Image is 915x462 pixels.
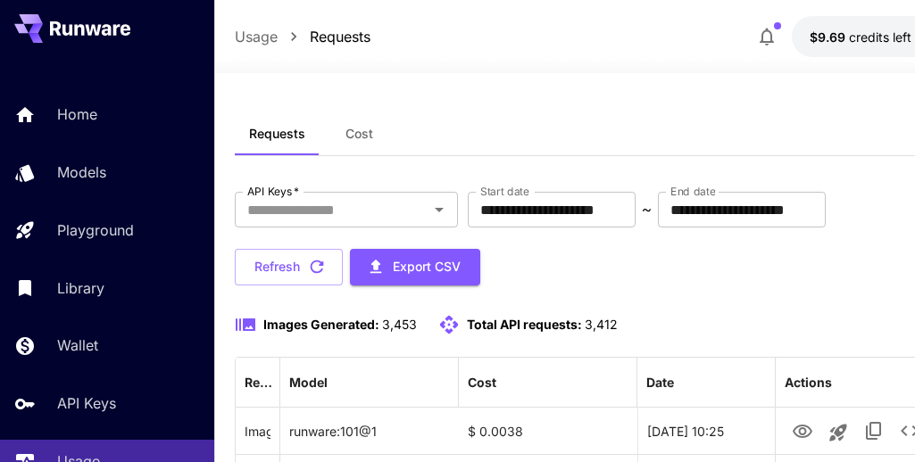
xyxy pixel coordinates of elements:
[350,249,480,285] button: Export CSV
[249,126,305,142] span: Requests
[57,103,97,125] p: Home
[810,29,849,45] span: $9.69
[247,184,299,199] label: API Keys
[785,375,832,390] div: Actions
[480,184,529,199] label: Start date
[637,408,816,454] div: 26 Aug, 2025 10:25
[235,26,370,47] nav: breadcrumb
[646,375,674,390] div: Date
[245,375,273,390] div: Request
[57,219,134,241] p: Playground
[427,197,452,222] button: Open
[810,28,911,46] div: $9.69058
[642,199,652,220] p: ~
[310,26,370,47] a: Requests
[820,415,856,450] button: Launch in playground
[585,317,618,332] span: 3,412
[467,317,582,332] span: Total API requests:
[57,161,106,183] p: Models
[345,126,373,142] span: Cost
[382,317,417,332] span: 3,453
[57,392,116,414] p: API Keys
[263,317,379,332] span: Images Generated:
[670,184,715,199] label: End date
[280,408,459,454] div: runware:101@1
[245,408,270,454] div: Click to copy prompt
[459,408,637,454] div: $ 0.0038
[57,334,98,356] p: Wallet
[849,29,911,45] span: credits left
[235,26,278,47] a: Usage
[785,412,820,449] button: View Image
[468,375,496,390] div: Cost
[57,277,104,299] p: Library
[856,413,892,449] button: Copy TaskUUID
[235,249,343,285] button: Refresh
[289,375,328,390] div: Model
